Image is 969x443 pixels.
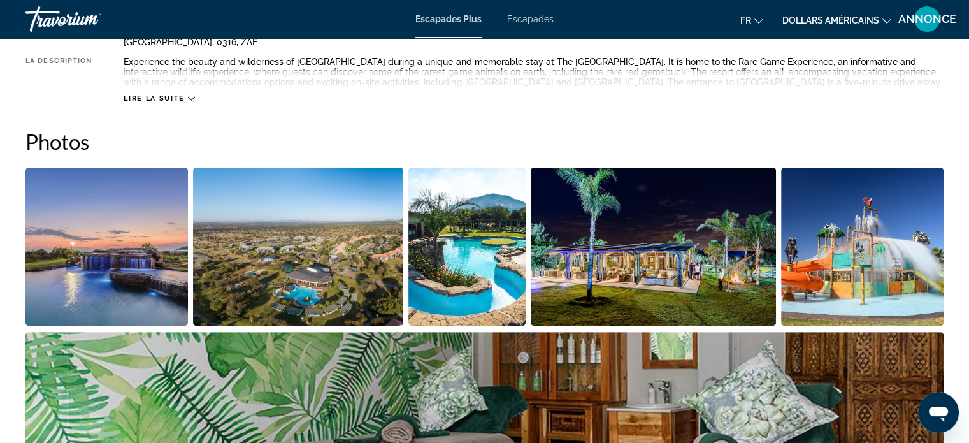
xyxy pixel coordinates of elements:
[124,57,944,87] div: Experience the beauty and wilderness of [GEOGRAPHIC_DATA] during a unique and memorable stay at T...
[193,167,403,326] button: Open full-screen image slider
[740,11,763,29] button: Changer de langue
[408,167,526,326] button: Open full-screen image slider
[25,3,153,36] a: Travorium
[531,167,776,326] button: Open full-screen image slider
[918,392,959,433] iframe: Bouton pour lancer la fenêtre de messagerie
[910,6,944,33] button: Menu utilisateur
[25,57,92,87] div: La description
[781,167,944,326] button: Open full-screen image slider
[25,129,944,154] h2: Photos
[782,15,879,25] font: dollars américains
[898,12,956,25] font: ANNONCE
[124,94,184,103] span: Lire la suite
[415,14,482,24] a: Escapades Plus
[782,11,891,29] button: Changer de devise
[124,94,194,103] button: Lire la suite
[25,167,188,326] button: Open full-screen image slider
[507,14,554,24] a: Escapades
[740,15,751,25] font: fr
